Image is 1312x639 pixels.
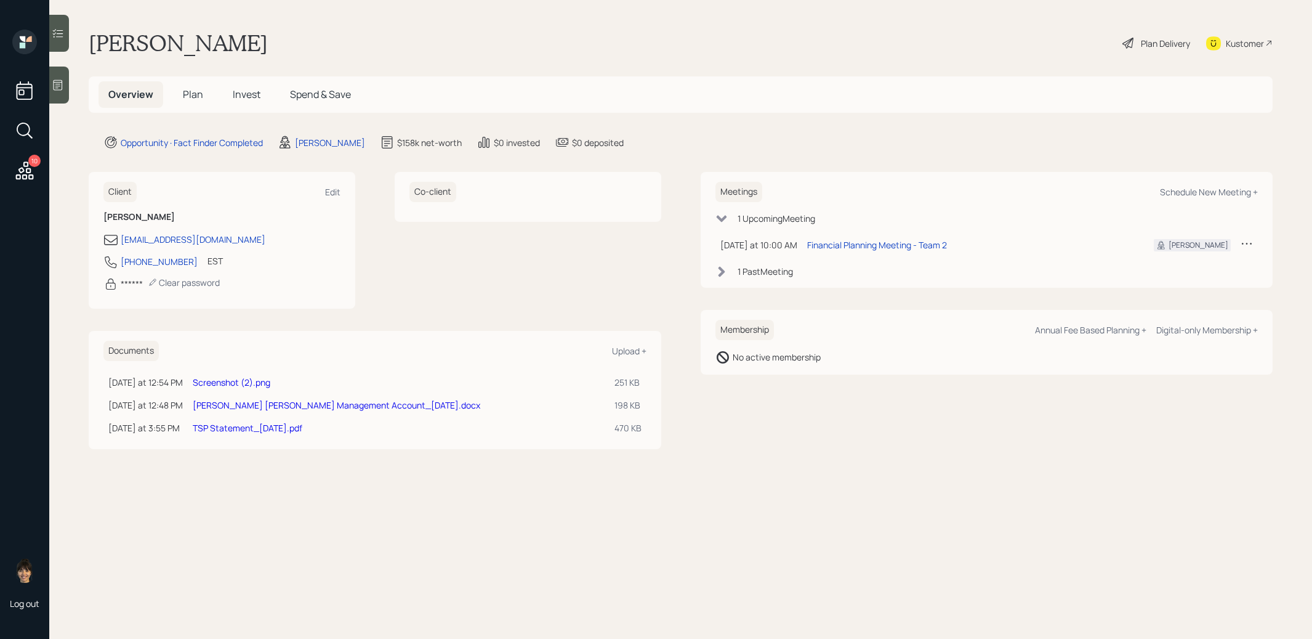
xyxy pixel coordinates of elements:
[1226,37,1264,50] div: Kustomer
[148,277,220,288] div: Clear password
[10,598,39,609] div: Log out
[572,136,624,149] div: $0 deposited
[1156,324,1258,336] div: Digital-only Membership +
[12,558,37,583] img: treva-nostdahl-headshot.png
[108,376,183,389] div: [DATE] at 12:54 PM
[193,422,302,434] a: TSP Statement_[DATE].pdf
[1169,240,1228,251] div: [PERSON_NAME]
[614,421,642,434] div: 470 KB
[720,238,797,251] div: [DATE] at 10:00 AM
[715,320,774,340] h6: Membership
[494,136,540,149] div: $0 invested
[715,182,762,202] h6: Meetings
[103,341,159,361] h6: Documents
[103,212,340,222] h6: [PERSON_NAME]
[325,186,340,198] div: Edit
[108,421,183,434] div: [DATE] at 3:55 PM
[733,351,821,364] div: No active membership
[1035,324,1146,336] div: Annual Fee Based Planning +
[193,376,270,388] a: Screenshot (2).png
[121,255,198,268] div: [PHONE_NUMBER]
[89,30,268,57] h1: [PERSON_NAME]
[1160,186,1258,198] div: Schedule New Meeting +
[121,233,265,246] div: [EMAIL_ADDRESS][DOMAIN_NAME]
[807,238,947,251] div: Financial Planning Meeting - Team 2
[409,182,456,202] h6: Co-client
[397,136,462,149] div: $158k net-worth
[103,182,137,202] h6: Client
[738,212,815,225] div: 1 Upcoming Meeting
[108,88,153,101] span: Overview
[738,265,793,278] div: 1 Past Meeting
[614,399,642,412] div: 198 KB
[28,155,41,167] div: 10
[614,376,642,389] div: 251 KB
[1141,37,1190,50] div: Plan Delivery
[290,88,351,101] span: Spend & Save
[612,345,646,357] div: Upload +
[295,136,365,149] div: [PERSON_NAME]
[121,136,263,149] div: Opportunity · Fact Finder Completed
[207,254,223,267] div: EST
[193,399,480,411] a: [PERSON_NAME] [PERSON_NAME] Management Account_[DATE].docx
[108,399,183,412] div: [DATE] at 12:48 PM
[233,88,260,101] span: Invest
[183,88,203,101] span: Plan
